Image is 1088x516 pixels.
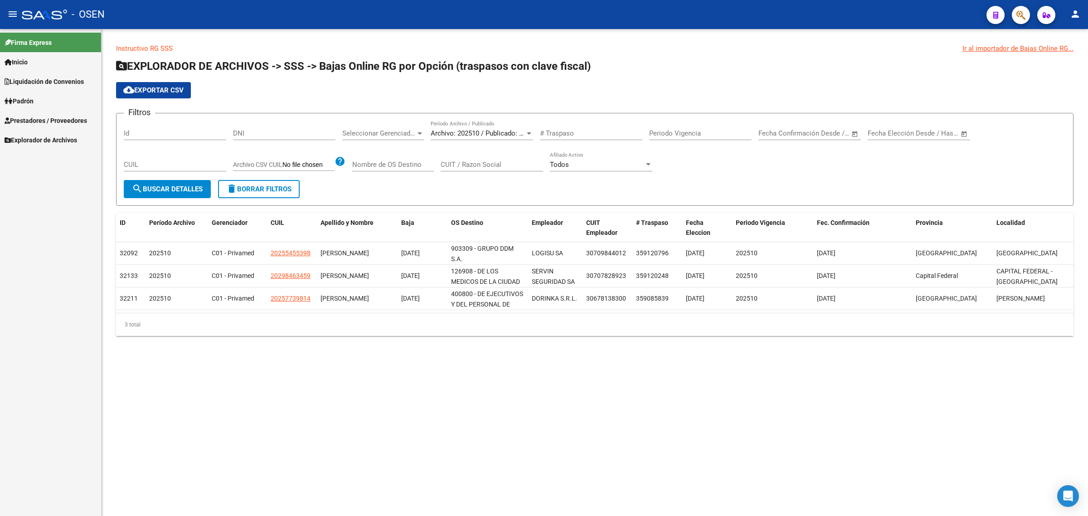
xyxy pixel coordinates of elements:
div: SERVIN SEGURIDAD SA [532,266,579,287]
span: Exportar CSV [123,86,184,94]
datatable-header-cell: Fec. Confirmación [813,213,912,243]
span: Prestadores / Proveedores [5,116,87,126]
span: 359120248 [636,272,669,279]
mat-icon: search [132,183,143,194]
span: CAPITAL FEDERAL - [GEOGRAPHIC_DATA]([DATE]-[DATE]) [996,268,1058,296]
datatable-header-cell: Periodo Vigencia [732,213,813,243]
span: 202510 [149,272,171,279]
span: 20255455398 [271,249,311,257]
span: Localidad [996,219,1025,226]
span: C01 - Privamed [212,272,254,279]
input: Fecha inicio [868,129,904,137]
div: 3 total [116,313,1073,336]
span: [DATE] [686,249,704,257]
datatable-header-cell: Apellido y Nombre [317,213,398,243]
span: ID [120,219,126,226]
button: Open calendar [850,129,860,139]
mat-icon: menu [7,9,18,19]
span: C01 - Privamed [212,249,254,257]
span: Provincia [916,219,943,226]
mat-icon: delete [226,183,237,194]
div: Ir al importador de Bajas Online RG... [962,44,1073,54]
button: Buscar Detalles [124,180,211,198]
span: [DATE] [817,249,835,257]
span: Fec. Confirmación [817,219,869,226]
span: 20257739814 [271,295,311,302]
span: 202510 [736,295,758,302]
div: Open Intercom Messenger [1057,485,1079,507]
span: Archivo: 202510 / Publicado: 202509 [431,129,541,137]
datatable-header-cell: ID [116,213,146,243]
span: [PERSON_NAME] [321,272,369,279]
mat-icon: cloud_download [123,84,134,95]
span: 126908 - DE LOS MEDICOS DE LA CIUDAD DE [GEOGRAPHIC_DATA] [451,268,521,296]
span: Buscar Detalles [132,185,203,193]
span: Firma Express [5,38,52,48]
datatable-header-cell: Provincia [912,213,993,243]
div: [DATE] [401,293,444,304]
span: 202510 [149,249,171,257]
mat-icon: person [1070,9,1081,19]
button: Borrar Filtros [218,180,300,198]
span: Liquidación de Convenios [5,77,84,87]
span: 359085839 [636,295,669,302]
span: - OSEN [72,5,105,24]
span: 359120796 [636,249,669,257]
span: Explorador de Archivos [5,135,77,145]
datatable-header-cell: Período Archivo [146,213,208,243]
span: 32133 [120,272,138,279]
span: EXPLORADOR DE ARCHIVOS -> SSS -> Bajas Online RG por Opción (traspasos con clave fiscal) [116,60,591,73]
span: 30707828923 [586,272,626,279]
span: 202510 [736,272,758,279]
span: [DATE] [817,272,835,279]
span: Inicio [5,57,28,67]
input: Fecha inicio [758,129,795,137]
span: Período Archivo [149,219,195,226]
span: 202510 [149,295,171,302]
span: 32211 [120,295,138,302]
span: [DATE] [686,272,704,279]
span: Fecha Eleccion [686,219,710,237]
span: Gerenciador [212,219,248,226]
span: CUIL [271,219,284,226]
a: Instructivo RG SSS [116,44,173,53]
h3: Filtros [124,106,155,119]
button: Open calendar [959,129,970,139]
input: Fecha fin [803,129,847,137]
datatable-header-cell: Baja [398,213,447,243]
span: [PERSON_NAME] [996,295,1045,302]
div: [DATE] [401,271,444,281]
span: 202510 [736,249,758,257]
span: 30709844012 [586,249,626,257]
span: Seleccionar Gerenciador [342,129,416,137]
span: Borrar Filtros [226,185,291,193]
span: Apellido y Nombre [321,219,374,226]
span: # Traspaso [636,219,668,226]
span: 30678138300 [586,295,626,302]
span: 20298463459 [271,272,311,279]
span: Archivo CSV CUIL [233,161,282,168]
span: Padrón [5,96,34,106]
datatable-header-cell: CUIT Empleador [583,213,632,243]
div: LOGISU SA [532,248,563,258]
div: DORINKA S.R.L. [532,293,577,304]
span: Todos [550,161,569,169]
span: 400800 - DE EJECUTIVOS Y DEL PERSONAL DE DIRECCION DE EMPRESAS [451,290,523,328]
span: OS Destino [451,219,483,226]
span: [PERSON_NAME] [321,249,369,257]
span: C01 - Privamed [212,295,254,302]
mat-icon: help [335,156,345,167]
span: [DATE] [686,295,704,302]
datatable-header-cell: Gerenciador [208,213,267,243]
span: [GEOGRAPHIC_DATA] [916,295,977,302]
datatable-header-cell: OS Destino [447,213,528,243]
span: [GEOGRAPHIC_DATA] [916,249,977,257]
input: Fecha fin [913,129,957,137]
span: Baja [401,219,414,226]
span: [PERSON_NAME] [321,295,369,302]
span: 32092 [120,249,138,257]
datatable-header-cell: CUIL [267,213,317,243]
span: [DATE] [817,295,835,302]
div: [DATE] [401,248,444,258]
input: Archivo CSV CUIL [282,161,335,169]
